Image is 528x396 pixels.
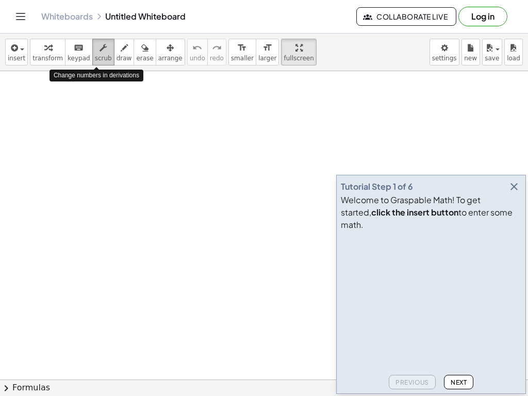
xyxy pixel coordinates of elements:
[237,42,247,54] i: format_size
[281,39,316,65] button: fullscreen
[12,8,29,25] button: Toggle navigation
[464,55,477,62] span: new
[114,39,135,65] button: draw
[461,39,480,65] button: new
[231,55,254,62] span: smaller
[210,55,224,62] span: redo
[95,55,112,62] span: scrub
[158,55,183,62] span: arrange
[190,55,205,62] span: undo
[68,55,90,62] span: keypad
[228,39,256,65] button: format_sizesmaller
[482,39,502,65] button: save
[258,55,276,62] span: larger
[341,180,413,193] div: Tutorial Step 1 of 6
[74,42,84,54] i: keyboard
[192,42,202,54] i: undo
[356,7,456,26] button: Collaborate Live
[134,39,156,65] button: erase
[485,55,499,62] span: save
[5,39,28,65] button: insert
[117,55,132,62] span: draw
[451,378,467,386] span: Next
[30,39,65,65] button: transform
[430,39,459,65] button: settings
[256,39,279,65] button: format_sizelarger
[49,70,143,81] div: Change numbers in derivations
[371,207,458,218] b: click the insert button
[92,39,114,65] button: scrub
[207,39,226,65] button: redoredo
[458,7,507,26] button: Log in
[504,39,523,65] button: load
[212,42,222,54] i: redo
[432,55,457,62] span: settings
[156,39,185,65] button: arrange
[32,55,63,62] span: transform
[444,375,473,389] button: Next
[8,55,25,62] span: insert
[284,55,313,62] span: fullscreen
[341,194,521,231] div: Welcome to Graspable Math! To get started, to enter some math.
[507,55,520,62] span: load
[65,39,93,65] button: keyboardkeypad
[136,55,153,62] span: erase
[262,42,272,54] i: format_size
[365,12,448,21] span: Collaborate Live
[187,39,208,65] button: undoundo
[41,11,93,22] a: Whiteboards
